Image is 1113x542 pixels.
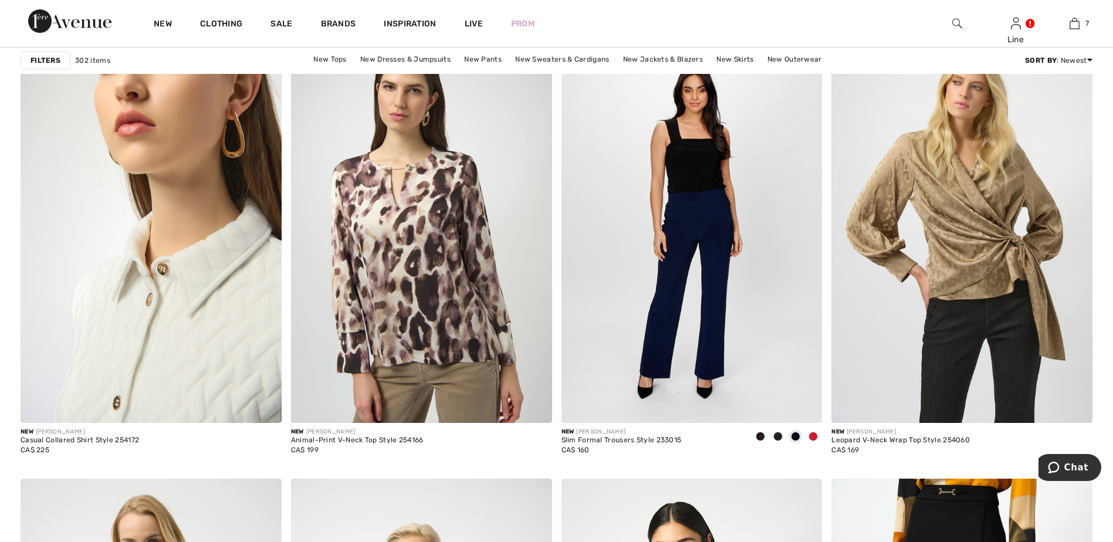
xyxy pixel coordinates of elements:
iframe: Opens a widget where you can chat to one of our agents [1038,454,1101,483]
span: New [291,428,304,435]
div: Charcoal [769,428,787,447]
div: : Newest [1025,55,1092,66]
div: [PERSON_NAME] [291,428,424,436]
span: Inspiration [384,19,436,31]
a: Casual Collared Shirt Style 254172. Vanilla 30 [21,32,282,423]
span: 7 [1085,18,1089,29]
img: search the website [952,16,962,31]
div: [PERSON_NAME] [561,428,682,436]
span: New [21,428,33,435]
a: New Outerwear [762,52,828,67]
a: New Jackets & Blazers [617,52,709,67]
span: CA$ 160 [561,446,590,454]
div: [PERSON_NAME] [21,428,139,436]
a: Sign In [1011,18,1021,29]
a: 7 [1046,16,1103,31]
img: My Bag [1070,16,1080,31]
a: New Dresses & Jumpsuits [354,52,456,67]
a: Brands [321,19,356,31]
strong: Filters [31,55,60,66]
span: CA$ 169 [831,446,859,454]
a: New Tops [307,52,352,67]
a: New Sweaters & Cardigans [509,52,615,67]
span: New [831,428,844,435]
a: Live [465,18,483,30]
img: Slim Formal Trousers Style 233015. Cabernet [561,32,823,423]
span: CA$ 225 [21,446,49,454]
div: Midnight [787,428,804,447]
img: 1ère Avenue [28,9,111,33]
div: Slim Formal Trousers Style 233015 [561,436,682,445]
span: CA$ 199 [291,446,319,454]
div: Leopard V-Neck Wrap Top Style 254060 [831,436,970,445]
img: Animal-Print V-Neck Top Style 254166. Offwhite/Multi [291,32,552,423]
div: Cabernet [804,428,822,447]
div: Line [987,33,1044,46]
img: My Info [1011,16,1021,31]
div: Casual Collared Shirt Style 254172 [21,436,139,445]
div: Black [752,428,769,447]
strong: Sort By [1025,56,1057,65]
div: [PERSON_NAME] [831,428,970,436]
a: Clothing [200,19,242,31]
a: Sale [270,19,292,31]
a: Prom [511,18,534,30]
img: Leopard V-Neck Wrap Top Style 254060. Taupe [831,32,1092,423]
span: 302 items [75,55,110,66]
a: New Skirts [711,52,759,67]
span: New [561,428,574,435]
a: New Pants [458,52,508,67]
div: Animal-Print V-Neck Top Style 254166 [291,436,424,445]
a: New [154,19,172,31]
